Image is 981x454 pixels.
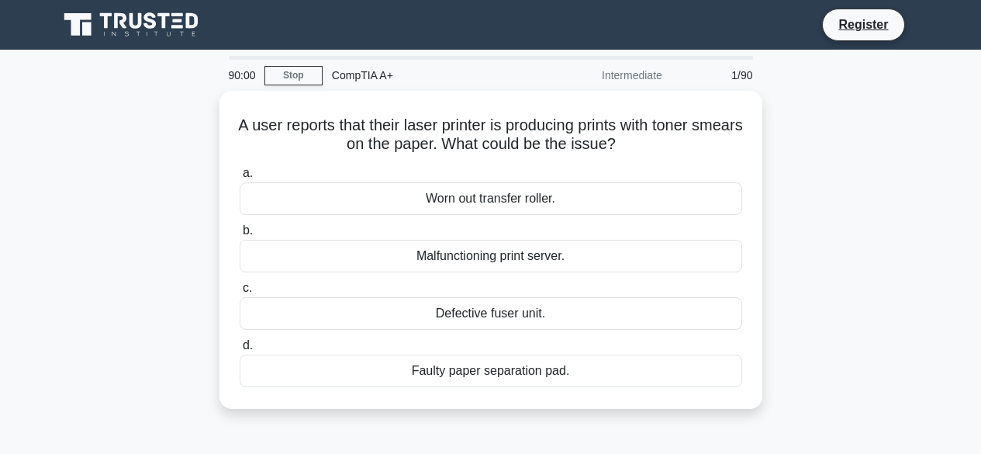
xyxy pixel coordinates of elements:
h5: A user reports that their laser printer is producing prints with toner smears on the paper. What ... [238,116,744,154]
span: b. [243,224,253,237]
div: Malfunctioning print server. [240,240,742,272]
a: Register [829,15,897,34]
div: 1/90 [672,60,762,91]
a: Stop [264,66,323,85]
span: a. [243,166,253,179]
div: 90:00 [219,60,264,91]
div: Faulty paper separation pad. [240,355,742,387]
div: Intermediate [536,60,672,91]
div: Defective fuser unit. [240,297,742,330]
div: CompTIA A+ [323,60,536,91]
span: c. [243,281,252,294]
div: Worn out transfer roller. [240,182,742,215]
span: d. [243,338,253,352]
